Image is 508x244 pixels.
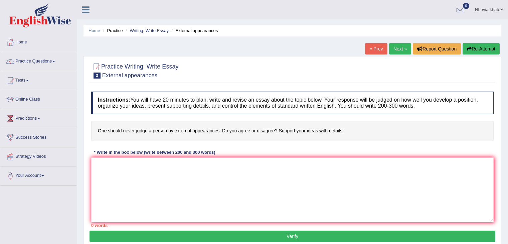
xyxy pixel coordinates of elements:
[94,73,101,79] span: 3
[91,149,218,156] div: * Write in the box below (write between 200 and 300 words)
[91,92,494,114] h4: You will have 20 minutes to plan, write and revise an essay about the topic below. Your response ...
[91,62,178,79] h2: Practice Writing: Write Essay
[0,33,76,50] a: Home
[463,43,500,54] button: Re-Attempt
[102,72,157,79] small: External appearances
[365,43,387,54] a: « Prev
[91,222,494,229] div: 0 words
[101,27,123,34] li: Practice
[389,43,411,54] a: Next »
[0,128,76,145] a: Success Stories
[89,28,100,33] a: Home
[0,147,76,164] a: Strategy Videos
[0,166,76,183] a: Your Account
[413,43,461,54] button: Report Question
[463,3,470,9] span: 0
[98,97,130,103] b: Instructions:
[91,121,494,141] h4: One should never judge a person by external appearances. Do you agree or disagree? Support your i...
[0,71,76,88] a: Tests
[90,231,495,242] button: Verify
[130,28,169,33] a: Writing: Write Essay
[0,52,76,69] a: Practice Questions
[170,27,218,34] li: External appearances
[0,90,76,107] a: Online Class
[0,109,76,126] a: Predictions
